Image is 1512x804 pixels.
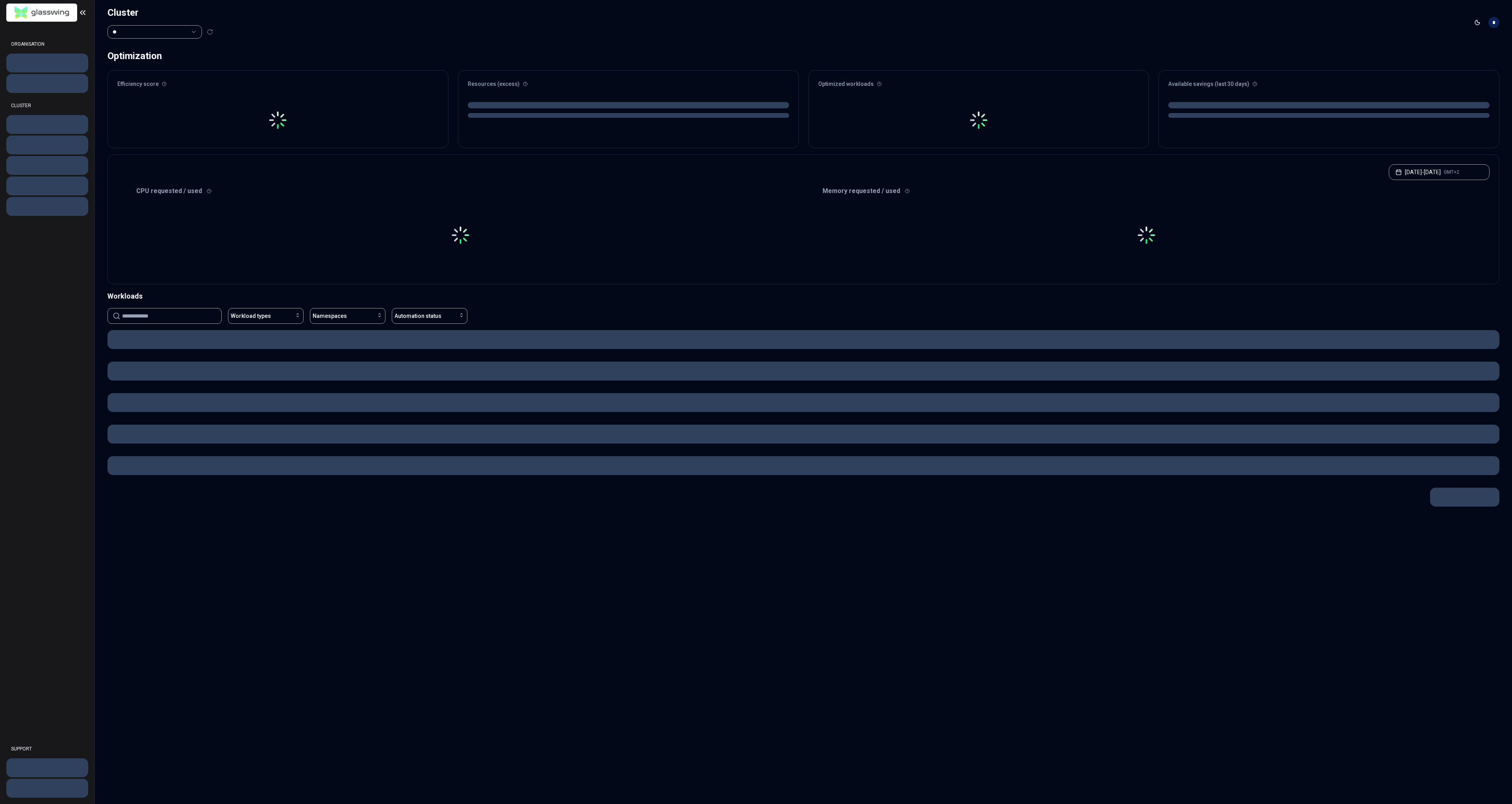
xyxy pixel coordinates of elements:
span: GMT+2 [1444,169,1459,175]
div: Available savings (last 30 days) [1159,71,1499,93]
div: Resources (excess) [458,71,799,93]
button: Select a value [107,25,202,39]
span: Automation status [395,312,441,320]
div: CLUSTER [6,98,88,113]
div: Optimization [107,48,162,64]
div: ORGANISATION [6,36,88,52]
span: Workload types [231,312,271,320]
div: CPU requested / used [117,186,804,196]
button: Workload types [228,308,304,324]
div: Memory requested / used [804,186,1490,196]
button: Namespaces [310,308,385,324]
button: Automation status [392,308,467,324]
div: Workloads [107,291,1499,302]
span: Namespaces [313,312,347,320]
div: Efficiency score [108,71,448,93]
button: [DATE]-[DATE]GMT+2 [1389,164,1490,180]
img: GlassWing [11,4,72,22]
div: SUPPORT [6,741,88,757]
h1: Cluster [107,6,213,19]
div: Optimized workloads [809,71,1149,93]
